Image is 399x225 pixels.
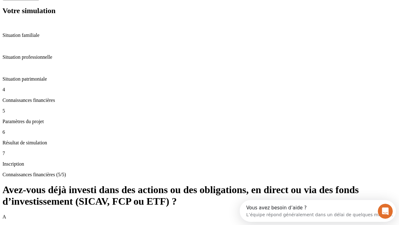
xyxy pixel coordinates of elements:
iframe: Intercom live chat [378,204,393,219]
div: L’équipe répond généralement dans un délai de quelques minutes. [7,10,153,17]
p: 4 [2,87,397,92]
p: Résultat de simulation [2,140,397,146]
p: 7 [2,151,397,156]
p: Situation patrimoniale [2,76,397,82]
div: Ouvrir le Messenger Intercom [2,2,172,20]
p: A [2,214,397,220]
p: 6 [2,129,397,135]
p: Situation professionnelle [2,54,397,60]
p: Connaissances financières (5/5) [2,172,397,177]
p: Inscription [2,161,397,167]
p: Connaissances financières [2,97,397,103]
p: Paramètres du projet [2,119,397,124]
iframe: Intercom live chat discovery launcher [240,200,396,222]
h1: Avez-vous déjà investi dans des actions ou des obligations, en direct ou via des fonds d’investis... [2,184,397,207]
div: Vous avez besoin d’aide ? [7,5,153,10]
p: 5 [2,108,397,114]
h2: Votre simulation [2,7,397,15]
p: Situation familiale [2,32,397,38]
